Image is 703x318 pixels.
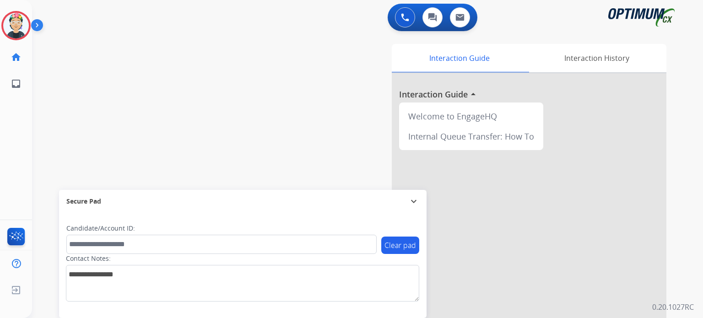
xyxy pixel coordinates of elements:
[66,254,111,263] label: Contact Notes:
[3,13,29,38] img: avatar
[381,237,419,254] button: Clear pad
[403,106,540,126] div: Welcome to EngageHQ
[652,302,694,313] p: 0.20.1027RC
[392,44,527,72] div: Interaction Guide
[527,44,666,72] div: Interaction History
[11,78,22,89] mat-icon: inbox
[403,126,540,146] div: Internal Queue Transfer: How To
[408,196,419,207] mat-icon: expand_more
[11,52,22,63] mat-icon: home
[66,197,101,206] span: Secure Pad
[66,224,135,233] label: Candidate/Account ID:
